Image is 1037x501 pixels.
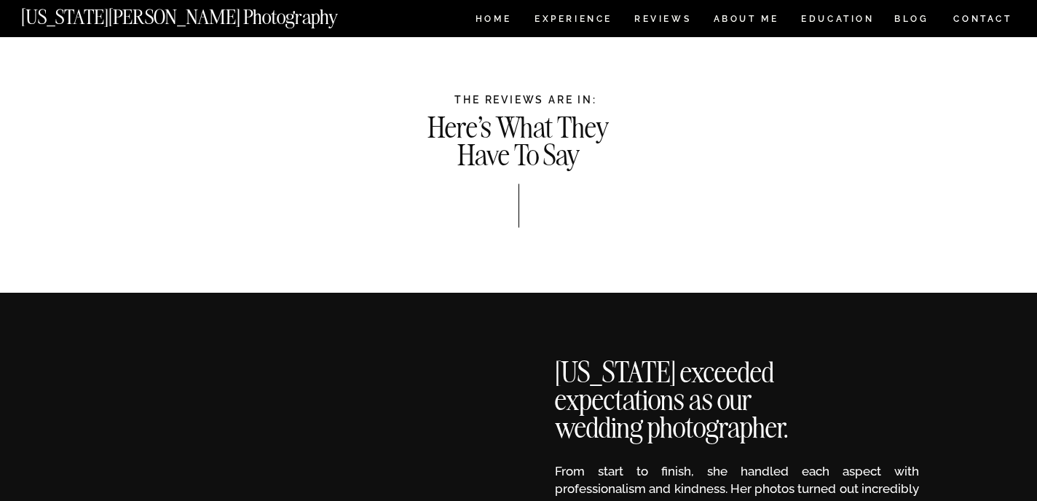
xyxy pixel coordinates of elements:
[953,11,1013,27] a: CONTACT
[97,94,955,106] h1: THE REVIEWS ARE IN:
[555,359,829,430] h2: [US_STATE] exceeded expectations as our wedding photographer.
[800,15,876,27] a: EDUCATION
[535,15,611,27] a: Experience
[21,7,387,20] a: [US_STATE][PERSON_NAME] Photography
[473,15,514,27] a: HOME
[634,15,689,27] a: REVIEWS
[423,114,614,166] h1: Here's What They Have To Say
[713,15,779,27] a: ABOUT ME
[894,15,929,27] a: BLOG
